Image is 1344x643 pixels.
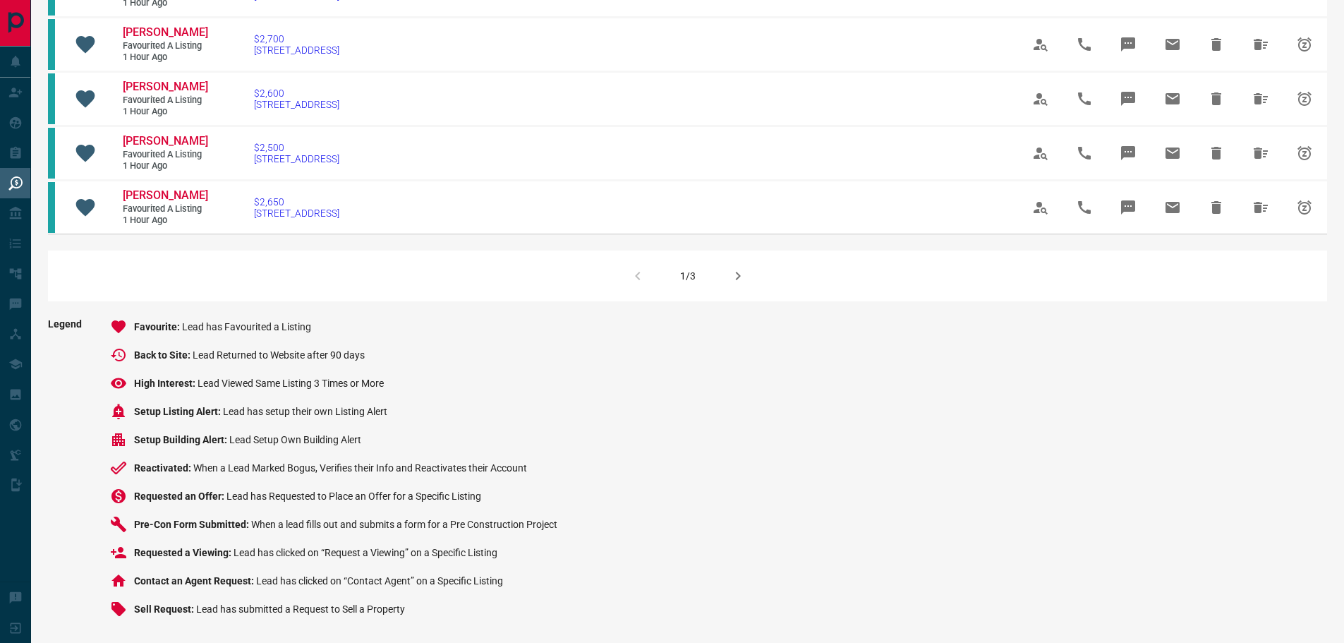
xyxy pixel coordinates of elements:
[254,142,339,164] a: $2,500[STREET_ADDRESS]
[123,106,207,118] span: 1 hour ago
[123,95,207,107] span: Favourited a Listing
[1288,136,1321,170] span: Snooze
[48,19,55,70] div: condos.ca
[1111,191,1145,224] span: Message
[1111,28,1145,61] span: Message
[48,73,55,124] div: condos.ca
[254,33,339,56] a: $2,700[STREET_ADDRESS]
[134,603,196,615] span: Sell Request
[1111,82,1145,116] span: Message
[254,142,339,153] span: $2,500
[48,318,82,629] span: Legend
[134,547,234,558] span: Requested a Viewing
[1288,191,1321,224] span: Snooze
[134,434,229,445] span: Setup Building Alert
[256,575,503,587] span: Lead has clicked on “Contact Agent” on a Specific Listing
[134,519,251,530] span: Pre-Con Form Submitted
[254,33,339,44] span: $2,700
[1067,136,1101,170] span: Call
[254,99,339,110] span: [STREET_ADDRESS]
[123,52,207,64] span: 1 hour ago
[254,196,339,208] span: $2,650
[223,406,387,417] span: Lead has setup their own Listing Alert
[254,153,339,164] span: [STREET_ADDRESS]
[134,406,223,417] span: Setup Listing Alert
[134,378,198,389] span: High Interest
[1156,28,1189,61] span: Email
[1199,136,1233,170] span: Hide
[123,160,207,172] span: 1 hour ago
[196,603,405,615] span: Lead has submitted a Request to Sell a Property
[226,491,481,502] span: Lead has Requested to Place an Offer for a Specific Listing
[123,149,207,161] span: Favourited a Listing
[182,321,311,332] span: Lead has Favourited a Listing
[254,88,339,99] span: $2,600
[1244,28,1278,61] span: Hide All from Jay Williams
[229,434,361,445] span: Lead Setup Own Building Alert
[1024,28,1058,61] span: View Profile
[1288,28,1321,61] span: Snooze
[134,349,193,361] span: Back to Site
[123,40,207,52] span: Favourited a Listing
[1156,191,1189,224] span: Email
[1199,28,1233,61] span: Hide
[48,128,55,179] div: condos.ca
[123,188,208,202] span: [PERSON_NAME]
[123,188,207,203] a: [PERSON_NAME]
[1156,136,1189,170] span: Email
[1244,191,1278,224] span: Hide All from Jay Williams
[1199,191,1233,224] span: Hide
[198,378,384,389] span: Lead Viewed Same Listing 3 Times or More
[123,25,207,40] a: [PERSON_NAME]
[251,519,557,530] span: When a lead fills out and submits a form for a Pre Construction Project
[1199,82,1233,116] span: Hide
[134,575,256,587] span: Contact an Agent Request
[48,182,55,233] div: condos.ca
[254,196,339,219] a: $2,650[STREET_ADDRESS]
[1067,28,1101,61] span: Call
[123,80,208,93] span: [PERSON_NAME]
[134,491,226,502] span: Requested an Offer
[234,547,497,558] span: Lead has clicked on “Request a Viewing” on a Specific Listing
[123,134,208,148] span: [PERSON_NAME]
[123,203,207,215] span: Favourited a Listing
[254,88,339,110] a: $2,600[STREET_ADDRESS]
[1024,82,1058,116] span: View Profile
[193,462,527,474] span: When a Lead Marked Bogus, Verifies their Info and Reactivates their Account
[1067,82,1101,116] span: Call
[123,134,207,149] a: [PERSON_NAME]
[254,208,339,219] span: [STREET_ADDRESS]
[134,462,193,474] span: Reactivated
[1024,136,1058,170] span: View Profile
[1024,191,1058,224] span: View Profile
[1288,82,1321,116] span: Snooze
[254,44,339,56] span: [STREET_ADDRESS]
[1111,136,1145,170] span: Message
[134,321,182,332] span: Favourite
[1244,82,1278,116] span: Hide All from Jay Williams
[123,80,207,95] a: [PERSON_NAME]
[193,349,365,361] span: Lead Returned to Website after 90 days
[123,215,207,227] span: 1 hour ago
[1244,136,1278,170] span: Hide All from Jay Williams
[1156,82,1189,116] span: Email
[123,25,208,39] span: [PERSON_NAME]
[680,270,696,282] div: 1/3
[1067,191,1101,224] span: Call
